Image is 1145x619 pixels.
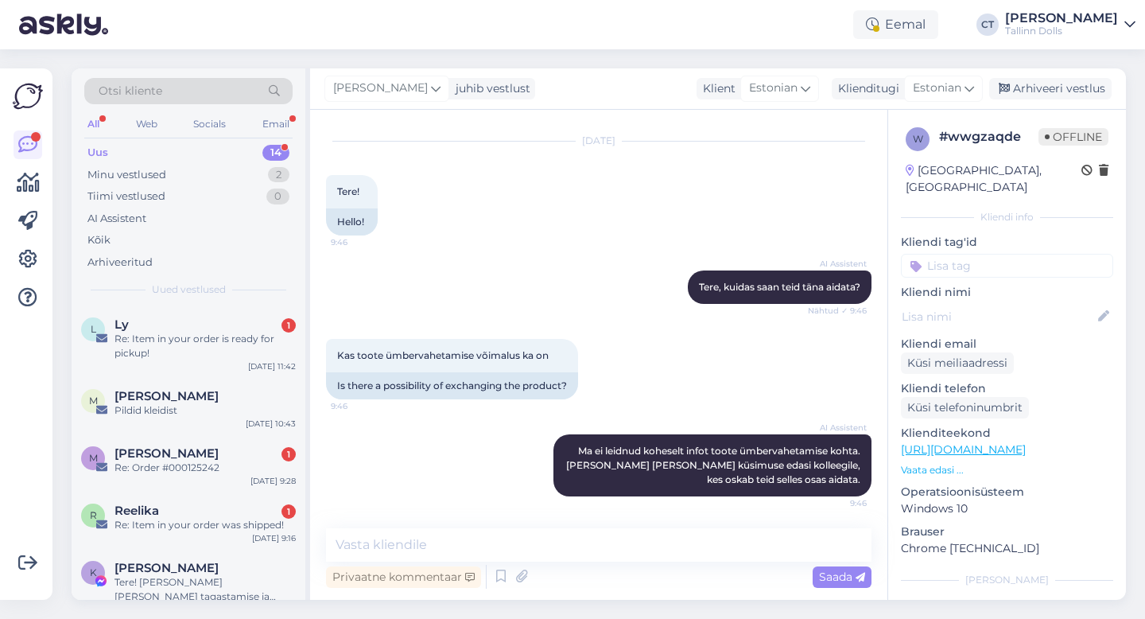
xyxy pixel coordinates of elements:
span: AI Assistent [807,258,867,270]
span: Tere, kuidas saan teid täna aidata? [699,281,860,293]
div: Arhiveeritud [87,255,153,271]
input: Lisa nimi [902,308,1095,325]
div: CT [976,14,999,36]
p: Windows 10 [901,500,1113,517]
span: 9:46 [807,497,867,509]
p: Märkmed [901,597,1113,613]
span: Estonian [913,80,961,97]
div: Re: Order #000125242 [114,461,296,475]
p: Kliendi tag'id [901,234,1113,251]
p: Kliendi email [901,336,1113,352]
span: L [91,323,96,335]
div: [GEOGRAPHIC_DATA], [GEOGRAPHIC_DATA] [906,162,1081,196]
span: K [90,566,97,578]
div: Is there a possibility of exchanging the product? [326,372,578,399]
div: Küsi meiliaadressi [901,352,1014,374]
div: 0 [266,189,289,204]
span: R [90,509,97,521]
div: # wwgzaqde [939,127,1038,146]
div: Minu vestlused [87,167,166,183]
div: 1 [281,318,296,333]
div: Uus [87,145,108,161]
span: Kas toote ümbervahetamise võimalus ka on [337,349,549,361]
span: Otsi kliente [99,83,162,99]
p: Kliendi telefon [901,380,1113,397]
div: [PERSON_NAME] [1005,12,1118,25]
div: Pildid kleidist [114,403,296,418]
div: juhib vestlust [449,80,530,97]
div: Socials [190,114,229,134]
div: Küsi telefoninumbrit [901,397,1029,419]
p: Operatsioonisüsteem [901,484,1113,500]
div: [DATE] 11:42 [248,360,296,372]
div: Kliendi info [901,210,1113,224]
p: Kliendi nimi [901,284,1113,301]
div: Eemal [853,10,938,39]
span: w [913,133,923,145]
span: Saada [819,570,865,584]
span: Nähtud ✓ 9:46 [807,305,867,317]
div: Re: Item in your order is ready for pickup! [114,332,296,360]
div: 1 [281,504,296,519]
div: AI Assistent [87,211,146,227]
span: Margery Kihho [114,389,219,403]
p: Brauser [901,524,1113,540]
div: Hello! [326,208,378,236]
p: Vaata edasi ... [901,463,1113,477]
div: [DATE] 9:28 [250,475,296,487]
p: Chrome [TECHNICAL_ID] [901,540,1113,557]
span: Ly [114,317,129,332]
span: M [89,395,98,407]
span: Reelika [114,504,159,518]
div: Privaatne kommentaar [326,566,481,588]
span: Offline [1038,128,1108,146]
div: Email [259,114,293,134]
span: M [89,452,98,464]
div: Re: Item in your order was shipped! [114,518,296,532]
p: Klienditeekond [901,425,1113,442]
span: Karin Purde [114,561,219,575]
div: [DATE] 9:16 [252,532,296,544]
span: Tere! [337,185,359,197]
div: All [84,114,103,134]
div: Klienditugi [832,80,899,97]
a: [URL][DOMAIN_NAME] [901,442,1026,457]
div: Klient [697,80,736,97]
span: [PERSON_NAME] [333,80,428,97]
div: [DATE] [326,134,871,148]
div: 2 [268,167,289,183]
span: 9:46 [331,236,390,248]
div: Web [133,114,161,134]
div: [PERSON_NAME] [901,573,1113,587]
span: Monika Vodi [114,446,219,461]
span: AI Assistent [807,422,867,434]
span: Uued vestlused [152,282,226,297]
div: 1 [281,447,296,461]
a: [PERSON_NAME]Tallinn Dolls [1005,12,1135,37]
span: Estonian [749,80,798,97]
span: Ma ei leidnud koheselt infot toote ümbervahetamise kohta. [PERSON_NAME] [PERSON_NAME] küsimuse ed... [566,445,863,485]
div: [DATE] 10:43 [246,418,296,430]
input: Lisa tag [901,254,1113,278]
div: Tallinn Dolls [1005,25,1118,37]
div: Tere! [PERSON_NAME] [PERSON_NAME] tagastamise ja vahetamise päringu edasi kolleegile, kes saab tä... [114,575,296,604]
span: 9:46 [331,400,390,412]
div: Tiimi vestlused [87,189,165,204]
div: Kõik [87,232,111,248]
div: Arhiveeri vestlus [989,78,1112,99]
div: 14 [262,145,289,161]
img: Askly Logo [13,81,43,111]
